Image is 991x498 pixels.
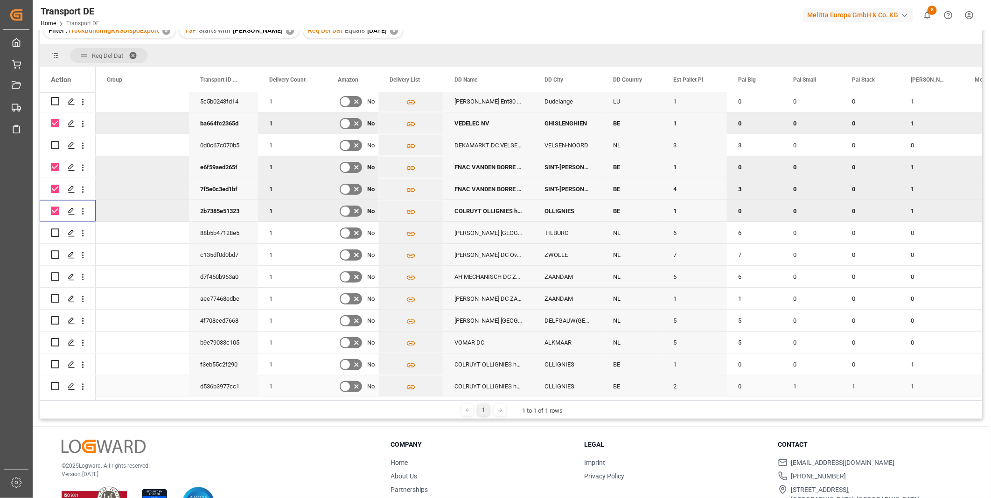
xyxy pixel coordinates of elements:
[782,310,841,331] div: 0
[62,470,367,478] p: Version [DATE]
[92,52,123,59] span: Req Del Dat
[391,486,428,493] a: Partnerships
[938,5,959,26] button: Help Center
[258,244,327,265] div: 1
[40,244,96,266] div: Press SPACE to select this row.
[443,266,533,287] div: AH MECHANISCH DC ZAANDAM
[258,375,327,397] div: 1
[602,288,662,309] div: NL
[900,332,963,353] div: 0
[584,472,624,480] a: Privacy Policy
[782,266,841,287] div: 0
[49,27,68,34] span: Filter :
[391,472,417,480] a: About Us
[727,156,782,178] div: 0
[258,178,327,200] div: 1
[727,375,782,397] div: 0
[791,471,846,481] span: [PHONE_NUMBER]
[68,27,159,34] span: TruckBundlingRRSDispoExport
[367,113,375,134] span: No
[602,266,662,287] div: NL
[782,222,841,243] div: 0
[189,222,258,243] div: 88b5b47128e5
[533,178,602,200] div: SINT-[PERSON_NAME]
[662,353,727,375] div: 1
[443,244,533,265] div: [PERSON_NAME] DC Overijssel
[367,91,375,112] span: No
[900,375,963,397] div: 1
[189,200,258,221] div: 2b7385e51323
[841,200,900,221] div: 0
[602,156,662,178] div: BE
[40,353,96,375] div: Press SPACE to select this row.
[107,76,122,83] span: Group
[41,20,56,27] a: Home
[367,179,375,200] span: No
[727,266,782,287] div: 6
[841,266,900,287] div: 0
[258,332,327,353] div: 1
[782,90,841,112] div: 0
[782,353,841,375] div: 0
[51,76,71,84] div: Action
[286,27,294,35] div: ✕
[602,310,662,331] div: NL
[443,156,533,178] div: FNAC VANDEN BORRE NV/SA
[662,222,727,243] div: 6
[782,156,841,178] div: 0
[443,332,533,353] div: VOMAR DC
[928,6,937,15] span: 8
[602,134,662,156] div: NL
[900,200,963,221] div: 1
[900,90,963,112] div: 1
[40,310,96,332] div: Press SPACE to select this row.
[258,310,327,331] div: 1
[662,244,727,265] div: 7
[390,76,420,83] span: Delivery List
[40,90,96,112] div: Press SPACE to select this row.
[533,200,602,221] div: OLLIGNIES
[533,375,602,397] div: OLLIGNIES
[533,112,602,134] div: GHISLENGHIEN
[200,76,238,83] span: Transport ID Logward
[62,440,146,453] img: Logward Logo
[533,332,602,353] div: ALKMAAR
[602,200,662,221] div: BE
[189,332,258,353] div: b9e79033c105
[727,244,782,265] div: 7
[602,222,662,243] div: NL
[602,112,662,134] div: BE
[443,310,533,331] div: [PERSON_NAME] [GEOGRAPHIC_DATA]
[40,112,96,134] div: Press SPACE to deselect this row.
[367,222,375,244] span: No
[727,112,782,134] div: 0
[454,76,477,83] span: DD Name
[782,332,841,353] div: 0
[269,76,306,83] span: Delivery Count
[40,134,96,156] div: Press SPACE to select this row.
[40,222,96,244] div: Press SPACE to select this row.
[258,90,327,112] div: 1
[533,222,602,243] div: TILBURG
[841,90,900,112] div: 0
[602,332,662,353] div: NL
[662,200,727,221] div: 1
[40,156,96,178] div: Press SPACE to deselect this row.
[41,4,99,18] div: Transport DE
[727,310,782,331] div: 5
[443,288,533,309] div: [PERSON_NAME] DC ZAANDAM
[258,266,327,287] div: 1
[189,90,258,112] div: 5c5b0243fd14
[782,244,841,265] div: 0
[662,266,727,287] div: 6
[602,90,662,112] div: LU
[189,112,258,134] div: ba664fc2365d
[613,76,642,83] span: DD Country
[391,459,408,466] a: Home
[199,27,230,34] span: Starts with
[841,310,900,331] div: 0
[189,375,258,397] div: d536b3977cc1
[258,353,327,375] div: 1
[803,6,917,24] button: Melitta Europa GmbH & Co. KG
[803,8,913,22] div: Melitta Europa GmbH & Co. KG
